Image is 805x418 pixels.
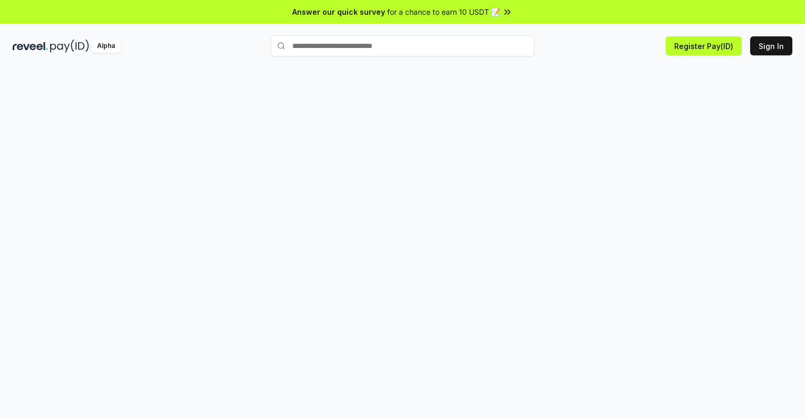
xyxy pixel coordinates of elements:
[387,6,500,17] span: for a chance to earn 10 USDT 📝
[91,40,121,53] div: Alpha
[292,6,385,17] span: Answer our quick survey
[50,40,89,53] img: pay_id
[13,40,48,53] img: reveel_dark
[666,36,742,55] button: Register Pay(ID)
[750,36,792,55] button: Sign In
